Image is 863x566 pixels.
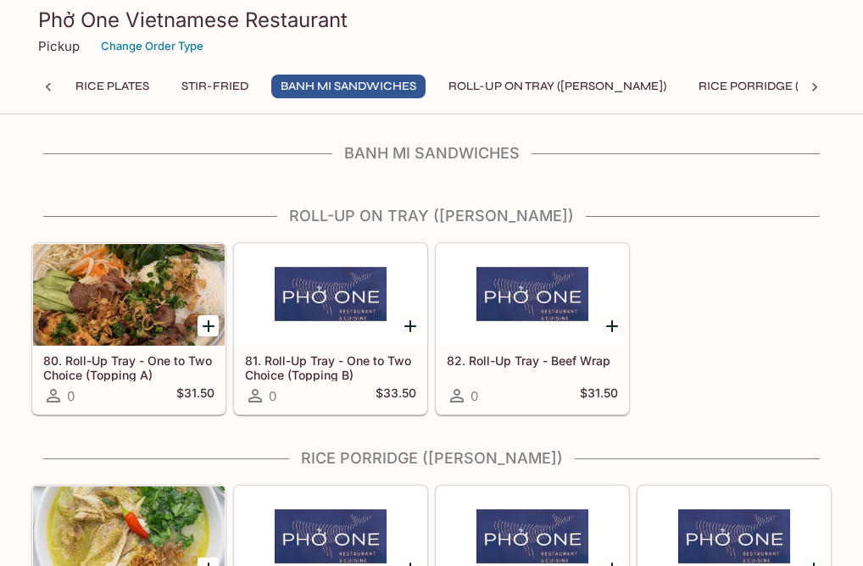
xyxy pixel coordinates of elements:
h5: 80. Roll-Up Tray - One to Two Choice (Topping A) [43,353,214,381]
h5: $33.50 [376,386,416,406]
button: Add 80. Roll-Up Tray - One to Two Choice (Topping A) [198,315,219,336]
h4: Banh Mi Sandwiches [31,144,832,163]
h5: $31.50 [580,386,618,406]
span: 0 [269,388,276,404]
button: Rice Plates [66,75,159,98]
button: Stir-Fried [172,75,258,98]
div: 82. Roll-Up Tray - Beef Wrap [437,244,628,346]
h5: 82. Roll-Up Tray - Beef Wrap [447,353,618,368]
h5: 81. Roll-Up Tray - One to Two Choice (Topping B) [245,353,416,381]
span: 0 [67,388,75,404]
div: 80. Roll-Up Tray - One to Two Choice (Topping A) [33,244,225,346]
h5: $31.50 [176,386,214,406]
a: 82. Roll-Up Tray - Beef Wrap0$31.50 [436,243,629,414]
button: Add 82. Roll-Up Tray - Beef Wrap [601,315,622,336]
button: Add 81. Roll-Up Tray - One to Two Choice (Topping B) [399,315,420,336]
span: 0 [470,388,478,404]
h4: Roll-Up On Tray ([PERSON_NAME]) [31,207,832,225]
div: 81. Roll-Up Tray - One to Two Choice (Topping B) [235,244,426,346]
h3: Phở One Vietnamese Restaurant [38,7,825,33]
a: 81. Roll-Up Tray - One to Two Choice (Topping B)0$33.50 [234,243,427,414]
p: Pickup [38,38,80,54]
a: 80. Roll-Up Tray - One to Two Choice (Topping A)0$31.50 [32,243,225,414]
button: Banh Mi Sandwiches [271,75,426,98]
button: Change Order Type [93,33,211,59]
button: Roll-Up On Tray ([PERSON_NAME]) [439,75,676,98]
h4: Rice Porridge ([PERSON_NAME]) [31,449,832,468]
